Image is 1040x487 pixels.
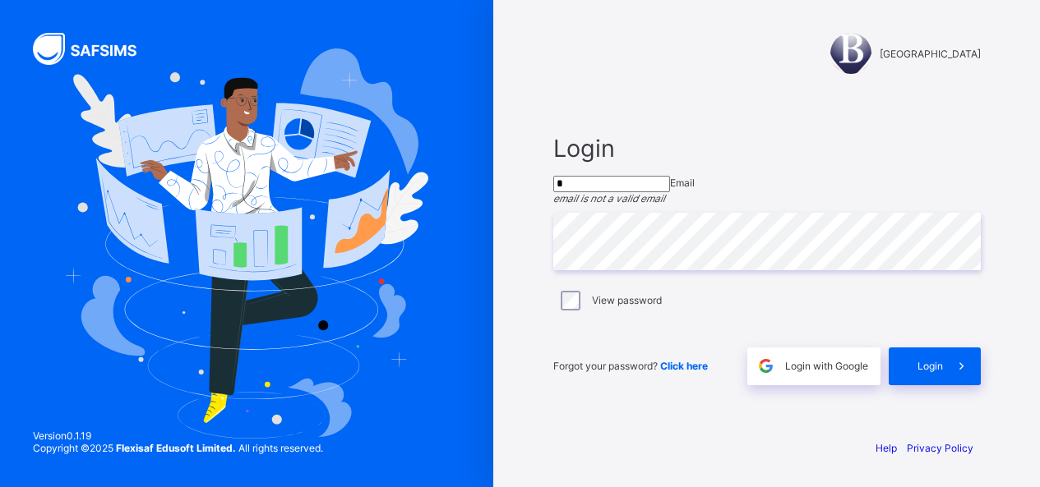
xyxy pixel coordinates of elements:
span: [GEOGRAPHIC_DATA] [880,48,981,60]
span: Version 0.1.19 [33,430,323,442]
a: Privacy Policy [907,442,973,454]
a: Click here [660,360,708,372]
label: View password [592,294,662,306]
img: SAFSIMS Logo [33,33,156,65]
img: google.396cfc9801f0270233282035f929180a.svg [756,356,775,375]
span: Copyright © 2025 All rights reserved. [33,442,323,454]
span: Login [918,360,943,372]
em: email is not a valid email [553,192,665,204]
span: Email [670,177,695,189]
span: Login with Google [785,360,868,372]
span: Forgot your password? [553,360,708,372]
span: Login [553,134,981,163]
img: Hero Image [65,48,428,438]
strong: Flexisaf Edusoft Limited. [116,442,236,454]
a: Help [876,442,897,454]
